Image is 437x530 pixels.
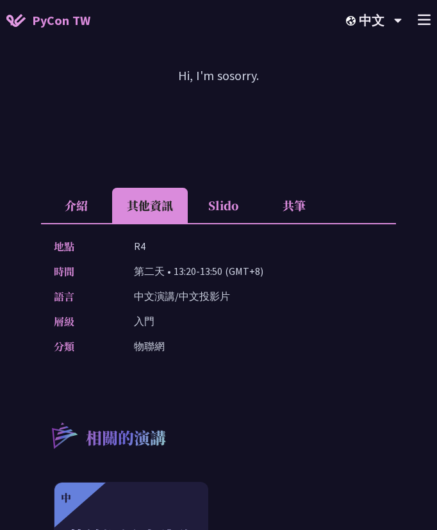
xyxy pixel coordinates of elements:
img: r3.8d01567.svg [33,404,95,466]
p: 第二天 • 13:20-13:50 (GMT+8) [134,262,263,281]
p: 相關的演講 [86,426,166,452]
li: 其他資訊 [112,188,188,223]
p: 分類 [54,337,108,356]
p: 物聯網 [134,337,165,356]
li: Slido [188,188,259,223]
p: 入門 [134,312,154,331]
img: Locale Icon [346,16,359,26]
li: 共筆 [259,188,330,223]
p: 時間 [54,262,108,281]
p: R4 [134,237,145,256]
span: PyCon TW [32,11,90,30]
li: 介紹 [41,188,112,223]
p: 層級 [54,312,108,331]
div: 中 [61,490,71,506]
p: 中文演講/中文投影片 [134,287,230,306]
img: Home icon of PyCon TW 2025 [6,14,26,27]
p: Hi, I'm sosorry. [41,66,396,85]
p: 地點 [54,237,108,256]
a: PyCon TW [6,4,90,37]
p: 語言 [54,287,108,306]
